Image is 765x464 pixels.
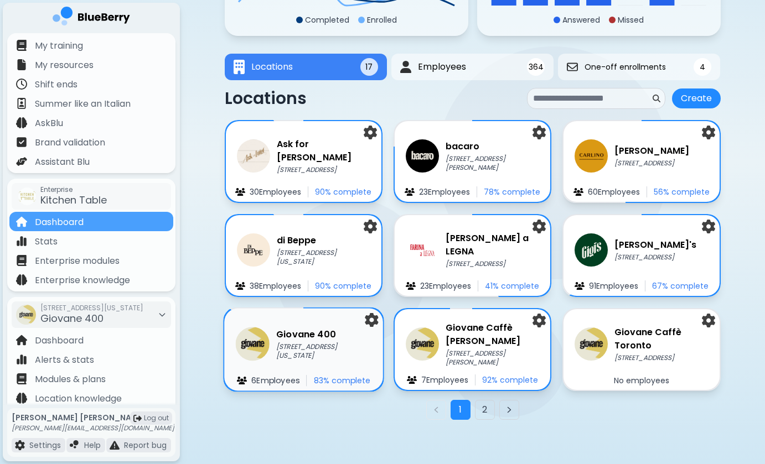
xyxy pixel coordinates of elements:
[618,15,644,25] p: Missed
[575,233,608,267] img: company thumbnail
[15,440,25,450] img: file icon
[575,139,608,173] img: company thumbnail
[391,54,554,80] button: EmployeesEmployees364
[250,187,301,197] p: 30 Employee s
[406,233,439,267] img: company thumbnail
[277,138,370,164] h3: Ask for [PERSON_NAME]
[16,373,27,384] img: file icon
[365,313,378,327] img: settings
[276,327,372,341] h3: Giovane 400
[400,61,411,74] img: Employees
[614,238,696,252] h3: [PERSON_NAME]'s
[236,377,246,385] img: file icon
[614,376,669,385] p: No employees
[589,281,638,291] p: 91 Employee s
[533,220,546,233] img: settings
[315,187,371,197] p: 90 % complete
[35,39,83,53] p: My training
[35,97,131,111] p: Summer like an Italian
[70,440,80,450] img: file icon
[419,187,470,197] p: 23 Employee s
[250,281,301,291] p: 38 Employee s
[562,15,600,25] p: Answered
[406,139,439,173] img: company thumbnail
[237,233,270,267] img: company thumbnail
[614,144,689,158] h3: [PERSON_NAME]
[225,54,387,80] button: LocationsLocations17
[16,274,27,285] img: file icon
[276,342,372,361] p: [STREET_ADDRESS][US_STATE]
[406,327,439,361] img: company thumbnail
[614,353,708,362] p: [STREET_ADDRESS]
[251,60,293,74] span: Locations
[35,274,130,287] p: Enterprise knowledge
[144,414,169,423] span: Log out
[614,326,708,352] h3: Giovane Caffè Toronto
[533,126,546,139] img: settings
[40,185,107,194] span: Enterprise
[29,440,61,450] p: Settings
[364,220,377,233] img: settings
[235,327,269,361] img: company thumbnail
[652,281,709,291] p: 67 % complete
[16,393,27,404] img: file icon
[702,314,715,327] img: settings
[235,282,245,290] img: file icon
[124,440,167,450] p: Report bug
[40,193,107,207] span: Kitchen Table
[499,400,519,420] button: Next page
[475,400,495,420] button: Go to page 2
[16,59,27,70] img: file icon
[313,376,370,385] p: 83 % complete
[53,7,130,29] img: company logo
[529,62,544,72] span: 364
[16,156,27,167] img: file icon
[277,165,370,174] p: [STREET_ADDRESS]
[35,334,84,347] p: Dashboard
[365,62,373,72] span: 17
[482,375,538,385] p: 92 % complete
[426,400,446,420] button: Previous page
[446,232,539,258] h3: [PERSON_NAME] a LEGNA
[84,440,101,450] p: Help
[567,61,578,72] img: One-off enrollments
[421,375,468,385] p: 7 Employee s
[35,78,77,91] p: Shift ends
[35,353,94,367] p: Alerts & stats
[702,126,715,139] img: settings
[575,282,585,290] img: file icon
[16,98,27,109] img: file icon
[446,154,539,172] p: [STREET_ADDRESS][PERSON_NAME]
[35,235,58,248] p: Stats
[35,392,122,405] p: Location knowledge
[16,137,27,148] img: file icon
[16,79,27,90] img: file icon
[40,304,143,312] span: [STREET_ADDRESS][US_STATE]
[16,305,36,325] img: company thumbnail
[237,139,270,173] img: company thumbnail
[315,281,371,291] p: 90 % complete
[672,88,721,108] button: Create
[35,216,84,229] p: Dashboard
[110,440,120,450] img: file icon
[16,117,27,128] img: file icon
[35,254,120,268] p: Enterprise modules
[573,188,583,196] img: file icon
[484,187,540,197] p: 78 % complete
[533,314,546,327] img: settings
[588,187,640,197] p: 60 Employee s
[446,140,539,153] h3: bacaro
[16,335,27,346] img: file icon
[446,321,539,348] h3: Giovane Caffè [PERSON_NAME]
[420,281,471,291] p: 23 Employee s
[418,60,466,74] span: Employees
[16,236,27,247] img: file icon
[558,54,720,80] button: One-off enrollmentsOne-off enrollments4
[234,60,245,75] img: Locations
[485,281,539,291] p: 41 % complete
[225,88,307,108] p: Locations
[35,59,94,72] p: My resources
[277,234,370,247] h3: di Beppe
[16,255,27,266] img: file icon
[575,327,608,361] img: company thumbnail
